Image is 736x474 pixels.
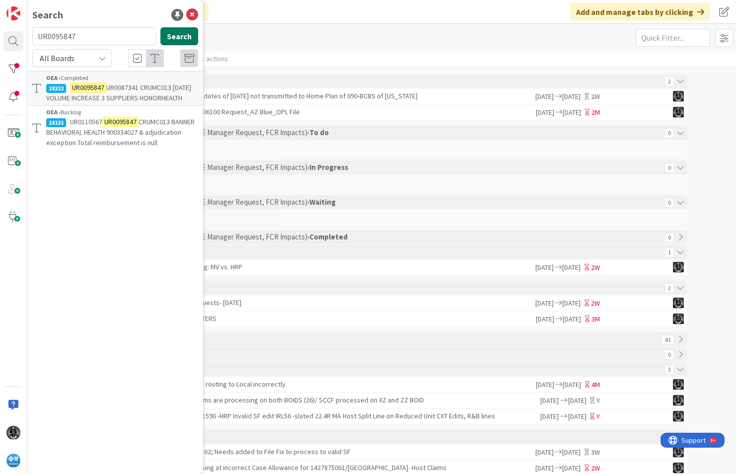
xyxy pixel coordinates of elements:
div: 2M [591,107,600,118]
span: 3 [665,366,673,374]
span: [DATE] [534,107,554,118]
a: 6754DMD0059855 CR1272 INC0321590 -HRP Invalid SF edit IRL56 -slated 22.4R MA Host Split Line on R... [76,409,687,424]
a: OEA ›Completed18322UR0095847UR0087341 CRUMC013 [DATE] VOLUME INCREASE 3 SUPPLIERS HONORHEALTH [27,71,203,106]
span: Support [21,1,45,13]
span: [DATE] [563,314,583,324]
div: 4M [591,380,600,390]
div: Add and manage tabs by clicking [570,3,710,21]
div: › NORMAL PRIORITY › [98,332,660,346]
div: UR0120147-87 SF's with FDB dates of [DATE] not transmitted to Home Plan of 090-BCBS of [US_STATE] [96,89,534,104]
img: KG [673,463,684,474]
img: KG [673,91,684,102]
a: 16565INC0032249/UR0015534- Claims are processing on both BOIDS (26)/ SCCF processed on XZ and ZZ ... [76,393,687,408]
div: 188-Host claims pending in E62; Needs added to File Fix to process to valid SF [96,445,534,460]
span: 1 [665,248,673,256]
div: › WAITING › [98,347,662,361]
span: 2 [665,284,673,292]
span: [DATE] [539,411,559,422]
span: [DATE] [562,262,582,273]
span: All Boards [40,53,74,63]
span: 2 [665,78,673,85]
img: KG [673,107,684,118]
img: Visit kanbanzone.com [6,6,20,20]
a: 18843188-Host claims pending in E62; Needs added to File Fix to process to valid SF[DATE][DATE]3WKG [76,445,687,460]
span: [DATE] [534,463,554,474]
div: 2W [591,298,600,309]
img: avatar [6,454,20,468]
div: 2W [591,463,600,474]
input: Quick Filter... [636,29,710,47]
img: KG [673,395,684,406]
div: Change Control Request: 2306100 Request_AZ Blue_OPL File [96,105,534,120]
div: No cards to display [76,210,687,225]
span: [DATE] [563,107,583,118]
mark: UR0095847 [70,82,106,93]
b: To do [309,128,329,137]
div: Create Ticket for Timely filing: MV vs. HRP [96,260,534,275]
div: No cards to display [76,175,687,190]
div: Search [32,7,63,22]
span: 0 [665,199,673,207]
img: KG [673,298,684,309]
span: 19 [662,433,673,441]
div: › WAITING › [98,362,662,376]
div: › HIGH PRIORITY (ELT Request, OE Manager Request, FCR Impacts) › [98,230,662,244]
span: 0 [665,129,673,137]
div: LEGAL EASE BCHOST MV LETTERS [96,312,534,326]
div: › WAITING › [98,430,660,444]
a: OEA ›Backlog18131UR0110567UR0095847CRUMC013 BANNER BEHAVIORAL HEALTH 900334027 & adjudication exc... [27,106,203,150]
input: Search for title... [32,27,156,45]
div: › HIGH PRIORITY (ELT Request, OE Manager Request, FCR Impacts) › [98,126,662,140]
span: 0 [665,164,673,172]
a: 18824UR0117341- HRP Cancel Requests- [DATE][DATE][DATE]2WKG [76,296,687,311]
span: 41 [662,336,673,344]
span: [DATE] [534,91,554,102]
div: 2W [591,262,600,273]
img: KG [673,379,684,390]
div: 2W [591,91,600,102]
div: UR0117341- HRP Cancel Requests- [DATE] [96,296,534,311]
span: [DATE] [568,411,588,422]
div: No cards to display [76,141,687,156]
a: 17821Create Ticket for Timely filing: MV vs. HRP[DATE][DATE]2WKG [76,260,687,275]
button: Search [160,27,198,45]
div: 3M [591,314,600,324]
span: [DATE] [562,91,582,102]
span: [DATE] [563,380,583,390]
b: OEA › [46,108,61,116]
img: KG [673,314,684,324]
div: 3W [591,447,600,458]
img: KG [673,447,684,458]
div: Backlog [46,108,198,117]
span: 0 [665,351,673,359]
b: OEA › [46,74,61,81]
img: KG [673,411,684,422]
span: [DATE] [562,463,582,474]
a: 17865Change Control Request: 2306100 Request_AZ Blue_OPL File[DATE][DATE]2MKG [76,105,687,120]
span: [DATE] [562,447,582,458]
a: 18267LEGAL EASE BCHOST MV LETTERS[DATE][DATE]3MKG [76,312,687,326]
b: Waiting [309,197,336,207]
span: [DATE] [534,447,554,458]
div: UR0086761- Alpha Prefix XBZ routing to Local incorrectly [96,377,534,392]
div: › NORMAL PRIORITY › [98,281,662,295]
span: UR0087341 CRUMC013 [DATE] VOLUME INCREASE 3 SUPPLIERS HONORHEALTH [46,83,191,102]
div: 18131 [46,118,66,127]
span: [DATE] [534,298,554,309]
b: Completed [309,232,348,241]
mark: UR0095847 [102,117,139,127]
img: KG [6,426,20,440]
span: [DATE] [562,298,582,309]
a: 18850UR0120147-87 SF's with FDB dates of [DATE] not transmitted to Home Plan of 090-BCBS of [US_S... [76,89,687,104]
span: [DATE] [568,395,588,406]
div: › HIGH PRIORITY (ELT Request, OE Manager Request, FCR Impacts) › [98,160,662,174]
div: Y [596,411,600,422]
div: › NORMAL PRIORITY › [98,245,662,259]
span: UR0110567 [70,117,102,126]
span: CRUMC013 BANNER BEHAVIORAL HEALTH 900334027 & adjudication exception Total reimbursement is null [46,117,195,147]
span: [DATE] [534,314,554,324]
div: 18322 [46,84,66,93]
span: 0 [665,234,673,241]
div: › HIGH PRIORITY (ELT Request, OE Manager Request, FCR Impacts) › [98,195,662,209]
div: 9+ [50,4,55,12]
